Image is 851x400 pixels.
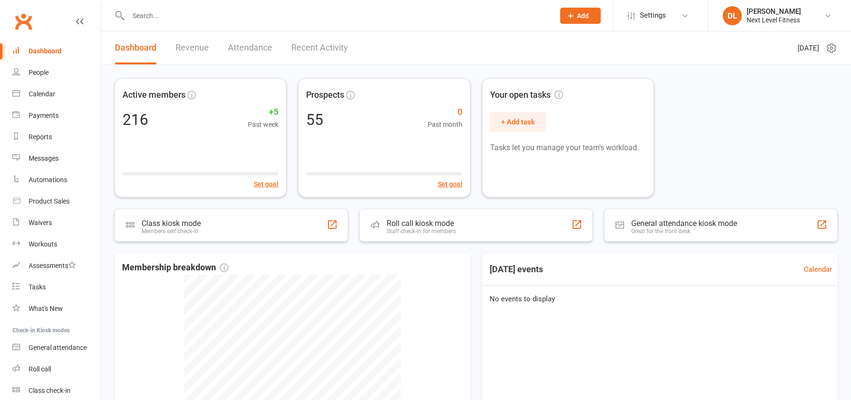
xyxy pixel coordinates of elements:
span: 0 [428,105,462,119]
a: Automations [12,169,101,191]
a: What's New [12,298,101,319]
a: Tasks [12,277,101,298]
a: Dashboard [115,31,156,64]
h3: [DATE] events [482,261,551,278]
div: General attendance [29,344,87,351]
a: Calendar [804,264,832,275]
a: Roll call [12,359,101,380]
span: Settings [640,5,666,26]
div: Messages [29,154,59,162]
a: Clubworx [11,10,35,33]
span: Past week [248,119,278,130]
a: Recent Activity [291,31,348,64]
div: Product Sales [29,197,70,205]
div: Reports [29,133,52,141]
span: [DATE] [798,42,819,54]
span: Prospects [306,88,344,102]
div: What's New [29,305,63,312]
a: Payments [12,105,101,126]
div: Roll call kiosk mode [387,219,456,228]
a: Attendance [228,31,272,64]
a: Assessments [12,255,101,277]
div: Calendar [29,90,55,98]
div: General attendance kiosk mode [631,219,737,228]
a: People [12,62,101,83]
div: Assessments [29,262,76,269]
a: Calendar [12,83,101,105]
div: Class check-in [29,387,71,394]
div: Staff check-in for members [387,228,456,235]
div: Class kiosk mode [142,219,201,228]
div: 55 [306,112,323,127]
div: Automations [29,176,67,184]
div: 216 [123,112,148,127]
a: General attendance kiosk mode [12,337,101,359]
div: Members self check-in [142,228,201,235]
p: Tasks let you manage your team's workload. [490,142,646,154]
span: Add [577,12,589,20]
a: Workouts [12,234,101,255]
span: Active members [123,88,185,102]
a: Reports [12,126,101,148]
div: Great for the front desk [631,228,737,235]
span: +5 [248,105,278,119]
button: Add [560,8,601,24]
div: DL [723,6,742,25]
button: Set goal [254,179,278,189]
button: + Add task [490,112,546,132]
a: Revenue [175,31,209,64]
span: Past month [428,119,462,130]
a: Product Sales [12,191,101,212]
span: Your open tasks [490,88,563,102]
span: Membership breakdown [122,261,228,275]
a: Waivers [12,212,101,234]
div: Roll call [29,365,51,373]
div: Tasks [29,283,46,291]
div: Dashboard [29,47,62,55]
div: Payments [29,112,59,119]
div: Workouts [29,240,57,248]
a: Messages [12,148,101,169]
input: Search... [125,9,548,22]
div: [PERSON_NAME] [747,7,801,16]
button: Set goal [438,179,462,189]
div: Waivers [29,219,52,226]
div: People [29,69,49,76]
div: Next Level Fitness [747,16,801,24]
div: No events to display [478,286,842,312]
a: Dashboard [12,41,101,62]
